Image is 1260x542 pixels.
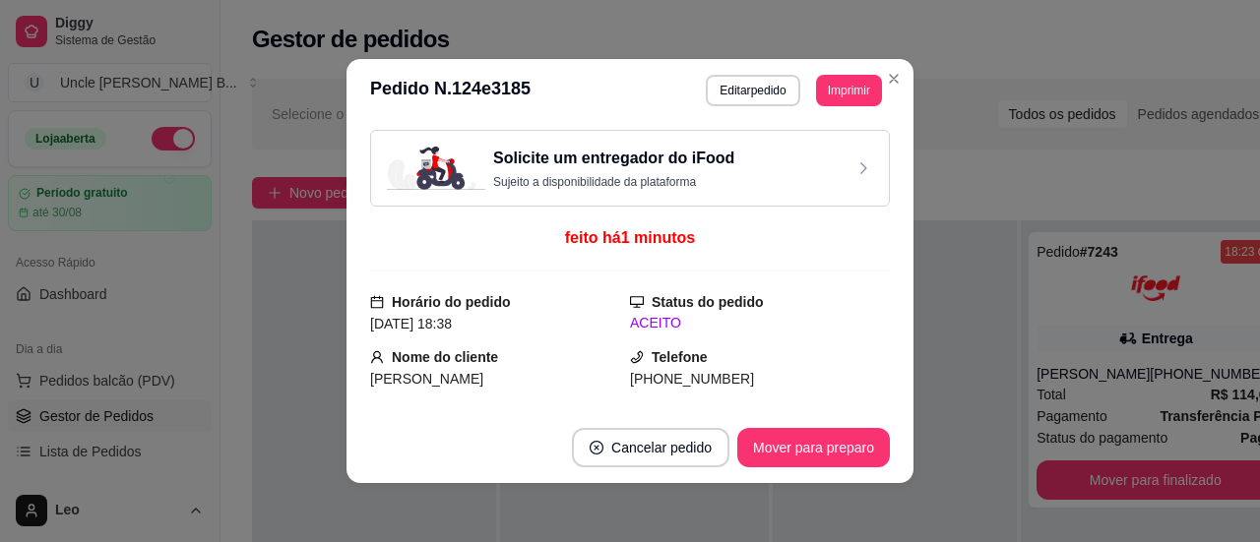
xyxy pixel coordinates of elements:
[565,229,695,246] span: feito há 1 minutos
[737,428,890,467] button: Mover para preparo
[370,350,384,364] span: user
[370,75,531,106] h3: Pedido N. 124e3185
[392,294,511,310] strong: Horário do pedido
[630,350,644,364] span: phone
[493,147,734,170] h3: Solicite um entregador do iFood
[392,349,498,365] strong: Nome do cliente
[590,441,603,454] span: close-circle
[706,75,799,106] button: Editarpedido
[572,428,729,467] button: close-circleCancelar pedido
[493,174,734,190] p: Sujeito a disponibilidade da plataforma
[652,349,708,365] strong: Telefone
[878,63,910,94] button: Close
[816,75,882,106] button: Imprimir
[387,147,485,190] img: delivery-image
[652,294,764,310] strong: Status do pedido
[370,371,483,387] span: [PERSON_NAME]
[630,313,890,333] div: ACEITO
[630,295,644,309] span: desktop
[370,295,384,309] span: calendar
[630,371,754,387] span: [PHONE_NUMBER]
[370,316,452,331] span: [DATE] 18:38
